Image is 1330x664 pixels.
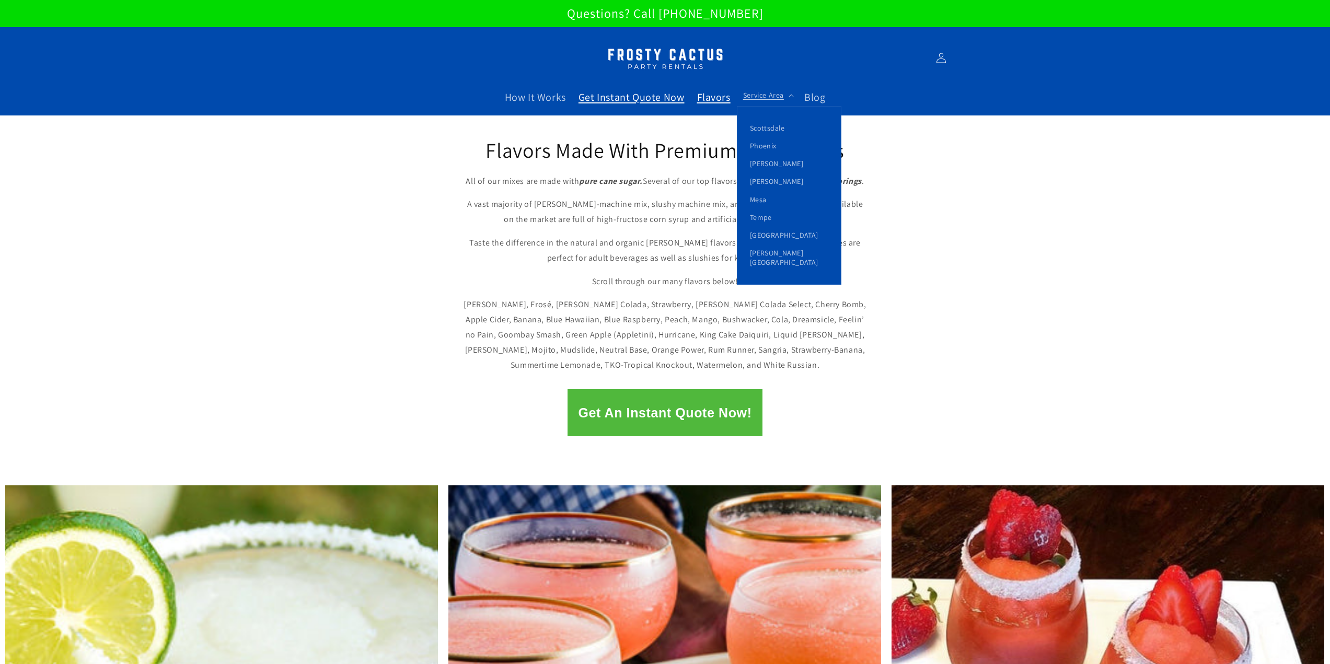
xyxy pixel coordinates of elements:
button: Get An Instant Quote Now! [568,389,762,436]
p: A vast majority of [PERSON_NAME]-machine mix, slushy machine mix, and daiquiri-machine mix availa... [461,197,869,227]
a: [PERSON_NAME] [737,155,841,172]
img: Margarita Machine Rental in Scottsdale, Phoenix, Tempe, Chandler, Gilbert, Mesa and Maricopa [600,42,731,75]
a: Mesa [737,191,841,208]
p: All of our mixes are made with Several of our top flavors are made with . [461,174,869,189]
strong: pure cane sugar. [579,176,643,187]
a: Flavors [691,84,737,110]
span: Get Instant Quote Now [579,90,685,104]
a: Scottsdale [737,119,841,137]
a: Tempe [737,208,841,226]
span: Flavors [697,90,731,104]
span: How It Works [505,90,566,104]
a: How It Works [499,84,572,110]
span: Service Area [743,90,784,100]
a: [PERSON_NAME][GEOGRAPHIC_DATA] [737,244,841,271]
span: Blog [804,90,825,104]
p: Scroll through our many flavors below! [461,274,869,289]
a: Blog [798,84,831,110]
summary: Service Area [737,84,798,106]
a: [GEOGRAPHIC_DATA] [737,226,841,244]
p: [PERSON_NAME], Frosé, [PERSON_NAME] Colada, Strawberry, [PERSON_NAME] Colada Select, Cherry Bomb,... [461,297,869,372]
a: Phoenix [737,137,841,155]
h2: Flavors Made With Premium Ingredients [461,136,869,164]
p: Taste the difference in the natural and organic [PERSON_NAME] flavors. All of our frozen drink mi... [461,236,869,266]
a: [PERSON_NAME] [737,172,841,190]
a: Get Instant Quote Now [572,84,691,110]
